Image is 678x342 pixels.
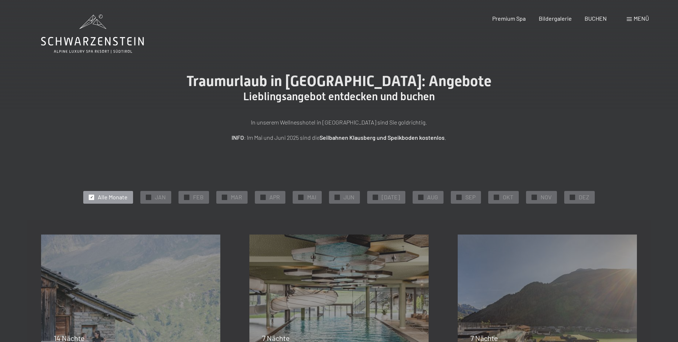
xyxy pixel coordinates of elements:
span: ✓ [374,195,377,200]
span: ✓ [495,195,498,200]
span: MAR [231,193,242,201]
strong: INFO [232,134,244,141]
span: [DATE] [382,193,400,201]
strong: Seilbahnen Klausberg und Speikboden kostenlos [320,134,445,141]
span: ✓ [336,195,339,200]
span: ✓ [147,195,150,200]
span: ✓ [533,195,536,200]
span: NOV [541,193,551,201]
span: Lieblingsangebot entdecken und buchen [243,90,435,103]
span: APR [269,193,280,201]
p: In unserem Wellnesshotel in [GEOGRAPHIC_DATA] sind Sie goldrichtig. [157,118,521,127]
span: ✓ [420,195,422,200]
span: FEB [193,193,204,201]
span: Alle Monate [98,193,128,201]
p: : Im Mai und Juni 2025 sind die . [157,133,521,142]
a: Bildergalerie [539,15,572,22]
span: OKT [503,193,513,201]
span: ✓ [300,195,302,200]
span: ✓ [90,195,93,200]
span: MAI [307,193,316,201]
span: Menü [634,15,649,22]
span: ✓ [458,195,461,200]
span: SEP [465,193,476,201]
a: BUCHEN [585,15,607,22]
span: ✓ [571,195,574,200]
span: ✓ [185,195,188,200]
span: Traumurlaub in [GEOGRAPHIC_DATA]: Angebote [186,73,492,90]
span: AUG [427,193,438,201]
span: ✓ [223,195,226,200]
span: ✓ [262,195,265,200]
span: DEZ [579,193,589,201]
a: Premium Spa [492,15,526,22]
span: JAN [155,193,166,201]
span: JUN [344,193,354,201]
